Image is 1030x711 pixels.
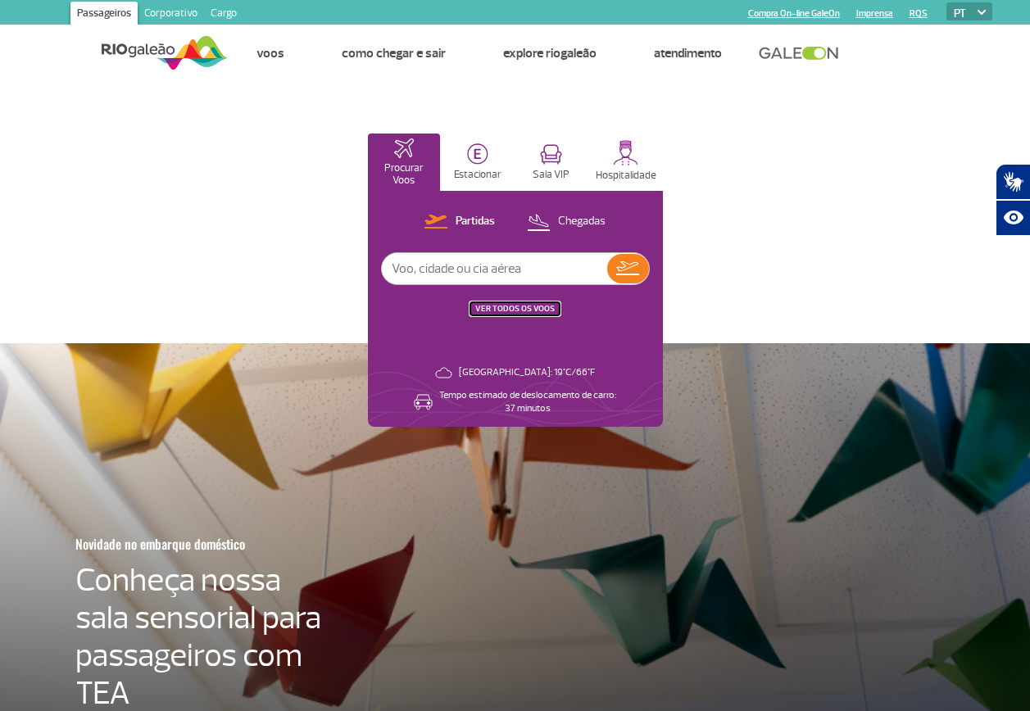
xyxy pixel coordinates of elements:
h3: Novidade no embarque doméstico [75,527,349,561]
a: Como chegar e sair [342,45,446,61]
a: Explore RIOgaleão [503,45,597,61]
img: airplaneHomeActive.svg [394,138,414,158]
p: Partidas [456,214,495,229]
a: Passageiros [70,2,138,28]
a: VER TODOS OS VOOS [475,303,555,314]
img: carParkingHome.svg [467,143,488,165]
a: Atendimento [654,45,722,61]
p: Hospitalidade [596,170,656,182]
a: RQS [910,8,928,19]
p: Sala VIP [533,169,569,181]
img: hospitality.svg [613,140,638,165]
p: [GEOGRAPHIC_DATA]: 19°C/66°F [459,366,595,379]
a: Voos [256,45,284,61]
p: Chegadas [558,214,606,229]
p: Tempo estimado de deslocamento de carro: 37 minutos [439,389,616,415]
p: Procurar Voos [376,162,432,187]
button: Procurar Voos [368,134,440,191]
a: Compra On-line GaleOn [748,8,840,19]
a: Cargo [204,2,243,28]
a: Corporativo [138,2,204,28]
input: Voo, cidade ou cia aérea [382,253,607,284]
p: Estacionar [454,169,501,181]
button: Hospitalidade [589,134,663,191]
button: Chegadas [522,211,610,233]
button: VER TODOS OS VOOS [470,302,560,315]
button: Sala VIP [515,134,588,191]
button: Abrir tradutor de língua de sinais. [996,164,1030,200]
button: Estacionar [442,134,514,191]
a: Imprensa [856,8,893,19]
button: Abrir recursos assistivos. [996,200,1030,236]
img: vipRoom.svg [540,144,562,165]
div: Plugin de acessibilidade da Hand Talk. [996,164,1030,236]
button: Partidas [420,211,500,233]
